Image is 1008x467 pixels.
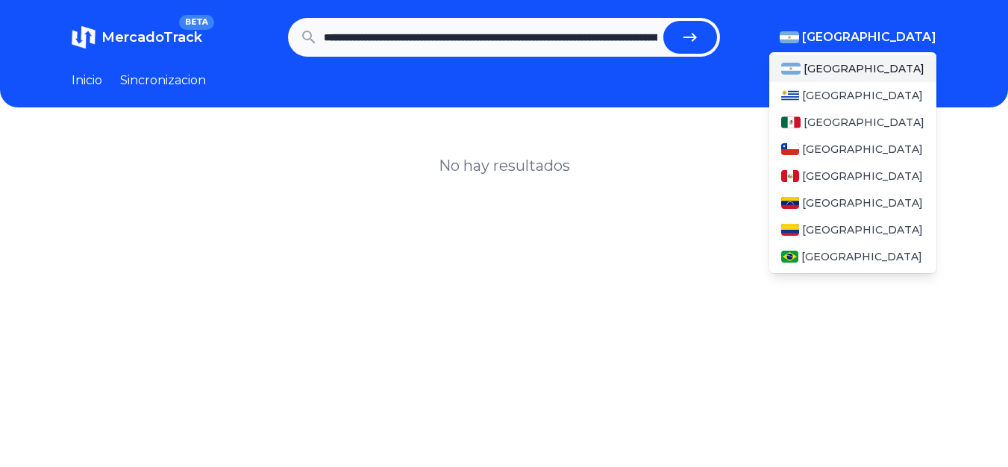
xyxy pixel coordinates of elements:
[101,29,202,46] span: MercadoTrack
[72,25,202,49] a: MercadoTrackBETA
[769,82,936,109] a: Uruguay[GEOGRAPHIC_DATA]
[179,15,214,30] span: BETA
[801,249,922,264] span: [GEOGRAPHIC_DATA]
[769,243,936,270] a: Brasil[GEOGRAPHIC_DATA]
[802,88,923,103] span: [GEOGRAPHIC_DATA]
[804,115,924,130] span: [GEOGRAPHIC_DATA]
[781,197,799,209] img: Venezuela
[439,155,570,176] h1: No hay resultados
[802,142,923,157] span: [GEOGRAPHIC_DATA]
[769,163,936,189] a: Peru[GEOGRAPHIC_DATA]
[802,222,923,237] span: [GEOGRAPHIC_DATA]
[72,72,102,90] a: Inicio
[781,116,801,128] img: Mexico
[769,216,936,243] a: Colombia[GEOGRAPHIC_DATA]
[781,143,799,155] img: Chile
[781,224,799,236] img: Colombia
[769,136,936,163] a: Chile[GEOGRAPHIC_DATA]
[802,169,923,184] span: [GEOGRAPHIC_DATA]
[769,189,936,216] a: Venezuela[GEOGRAPHIC_DATA]
[781,90,799,101] img: Uruguay
[780,31,799,43] img: Argentina
[769,109,936,136] a: Mexico[GEOGRAPHIC_DATA]
[769,55,936,82] a: Argentina[GEOGRAPHIC_DATA]
[120,72,206,90] a: Sincronizacion
[804,61,924,76] span: [GEOGRAPHIC_DATA]
[780,28,936,46] button: [GEOGRAPHIC_DATA]
[72,25,96,49] img: MercadoTrack
[781,251,798,263] img: Brasil
[802,28,936,46] span: [GEOGRAPHIC_DATA]
[781,170,799,182] img: Peru
[781,63,801,75] img: Argentina
[802,195,923,210] span: [GEOGRAPHIC_DATA]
